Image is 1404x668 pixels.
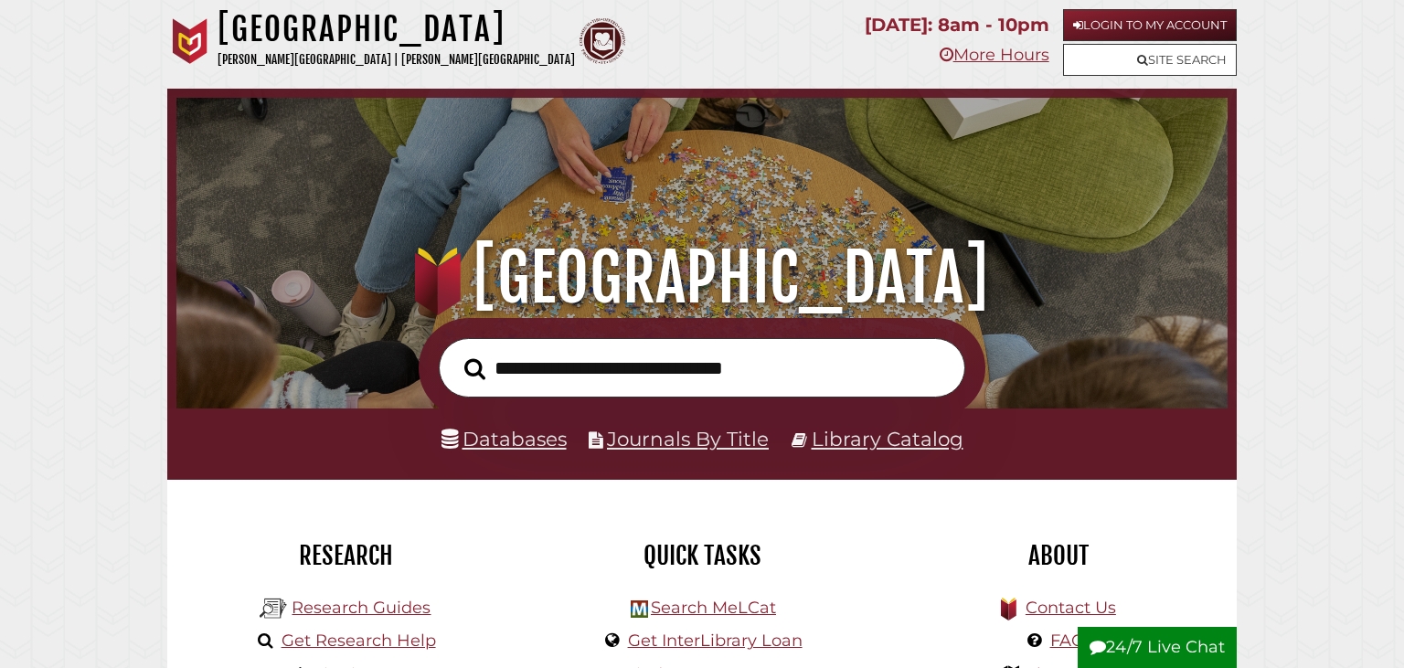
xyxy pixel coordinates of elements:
h1: [GEOGRAPHIC_DATA] [218,9,575,49]
img: Hekman Library Logo [260,595,287,622]
img: Calvin University [167,18,213,64]
a: More Hours [940,45,1049,65]
i: Search [464,358,485,381]
img: Hekman Library Logo [631,600,648,618]
img: Calvin Theological Seminary [580,18,625,64]
p: [PERSON_NAME][GEOGRAPHIC_DATA] | [PERSON_NAME][GEOGRAPHIC_DATA] [218,49,575,70]
a: Get Research Help [282,631,436,651]
button: Search [455,353,495,385]
a: Databases [441,427,567,451]
h2: Research [181,540,510,571]
a: Site Search [1063,44,1237,76]
a: Contact Us [1026,598,1116,618]
a: Research Guides [292,598,431,618]
a: Login to My Account [1063,9,1237,41]
a: FAQs [1050,631,1093,651]
a: Journals By Title [607,427,769,451]
a: Search MeLCat [651,598,776,618]
a: Get InterLibrary Loan [628,631,803,651]
h1: [GEOGRAPHIC_DATA] [197,238,1207,318]
p: [DATE]: 8am - 10pm [865,9,1049,41]
h2: Quick Tasks [537,540,867,571]
a: Library Catalog [812,427,963,451]
h2: About [894,540,1223,571]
